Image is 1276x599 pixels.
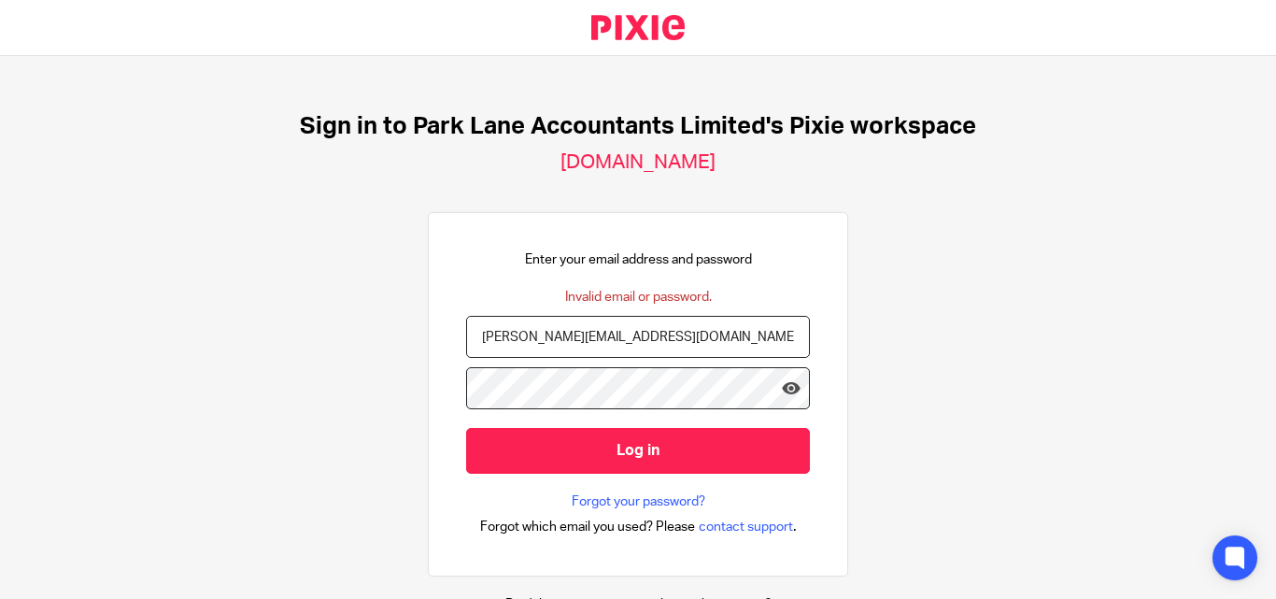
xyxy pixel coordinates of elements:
div: Invalid email or password. [565,288,712,307]
span: Forgot which email you used? Please [480,518,695,536]
h1: Sign in to Park Lane Accountants Limited's Pixie workspace [300,112,976,141]
input: name@example.com [466,316,810,358]
h2: [DOMAIN_NAME] [560,150,716,175]
div: . [480,516,797,537]
p: Enter your email address and password [525,250,752,269]
span: contact support [699,518,793,536]
input: Log in [466,428,810,474]
a: Forgot your password? [572,492,705,511]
